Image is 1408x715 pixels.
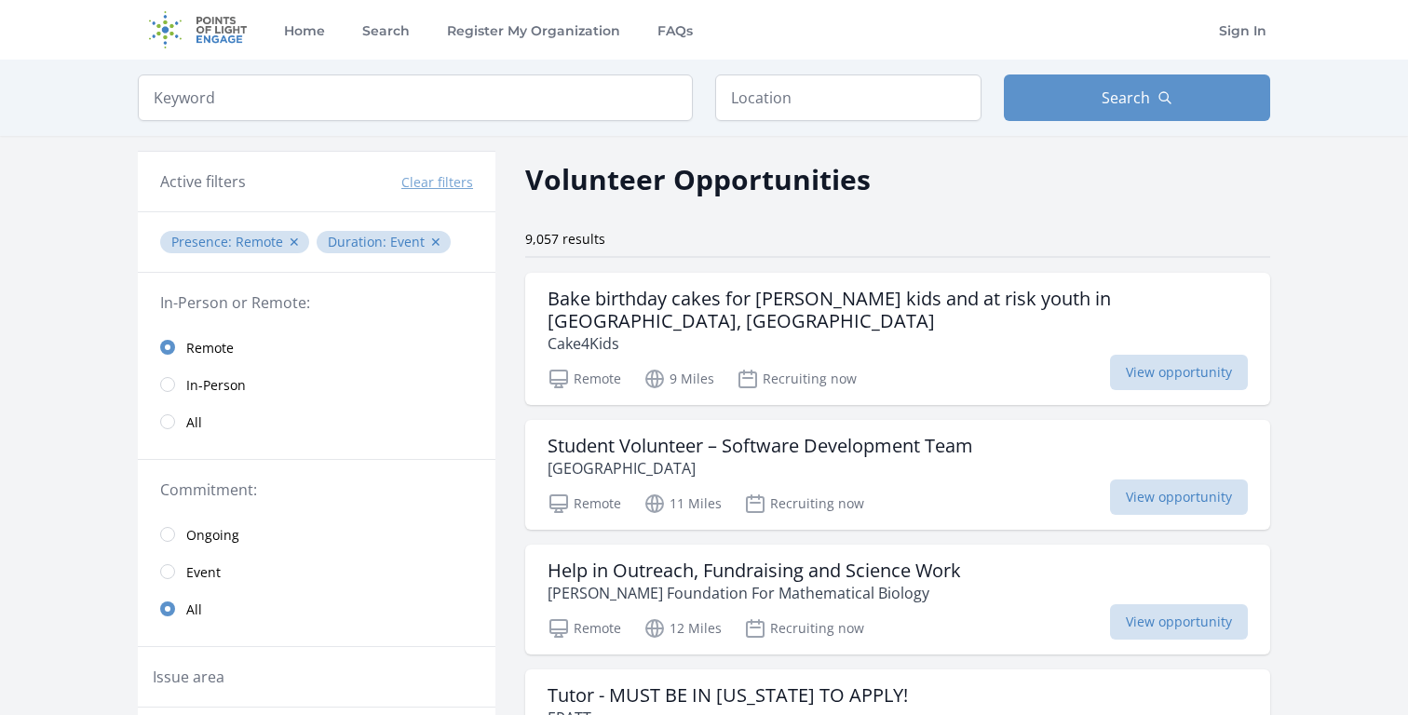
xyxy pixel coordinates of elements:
button: ✕ [430,233,441,251]
p: Remote [548,368,621,390]
p: Recruiting now [744,492,864,515]
input: Location [715,74,982,121]
span: Presence : [171,233,236,250]
p: Recruiting now [744,617,864,640]
span: View opportunity [1110,355,1248,390]
span: View opportunity [1110,604,1248,640]
span: In-Person [186,376,246,395]
span: Event [186,563,221,582]
a: All [138,590,495,627]
legend: In-Person or Remote: [160,291,473,314]
h3: Active filters [160,170,246,193]
span: Remote [236,233,283,250]
h3: Bake birthday cakes for [PERSON_NAME] kids and at risk youth in [GEOGRAPHIC_DATA], [GEOGRAPHIC_DATA] [548,288,1248,332]
p: 11 Miles [643,492,722,515]
h2: Volunteer Opportunities [525,158,871,200]
p: 9 Miles [643,368,714,390]
a: Student Volunteer – Software Development Team [GEOGRAPHIC_DATA] Remote 11 Miles Recruiting now Vi... [525,420,1270,530]
a: Ongoing [138,516,495,553]
span: All [186,413,202,432]
span: All [186,600,202,619]
button: Search [1004,74,1270,121]
p: [PERSON_NAME] Foundation For Mathematical Biology [548,582,961,604]
button: ✕ [289,233,300,251]
input: Keyword [138,74,693,121]
p: Remote [548,617,621,640]
span: Event [390,233,425,250]
legend: Issue area [153,666,224,688]
p: Recruiting now [737,368,857,390]
h3: Help in Outreach, Fundraising and Science Work [548,560,961,582]
a: In-Person [138,366,495,403]
p: 12 Miles [643,617,722,640]
span: Search [1102,87,1150,109]
button: Clear filters [401,173,473,192]
legend: Commitment: [160,479,473,501]
p: Cake4Kids [548,332,1248,355]
span: Duration : [328,233,390,250]
a: Bake birthday cakes for [PERSON_NAME] kids and at risk youth in [GEOGRAPHIC_DATA], [GEOGRAPHIC_DA... [525,273,1270,405]
a: Event [138,553,495,590]
p: Remote [548,492,621,515]
span: View opportunity [1110,479,1248,515]
a: Remote [138,329,495,366]
span: Ongoing [186,526,239,545]
a: All [138,403,495,440]
h3: Tutor - MUST BE IN [US_STATE] TO APPLY! [548,684,908,707]
span: Remote [186,339,234,357]
span: 9,057 results [525,230,605,248]
h3: Student Volunteer – Software Development Team [548,435,973,457]
a: Help in Outreach, Fundraising and Science Work [PERSON_NAME] Foundation For Mathematical Biology ... [525,545,1270,654]
p: [GEOGRAPHIC_DATA] [548,457,973,479]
